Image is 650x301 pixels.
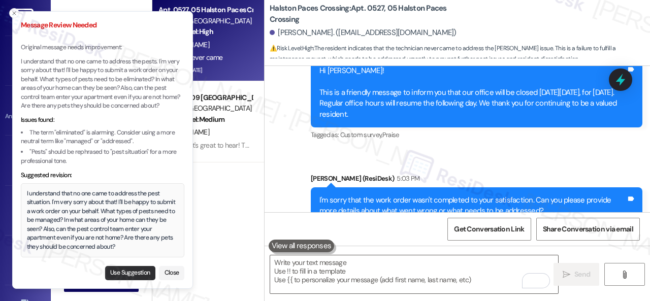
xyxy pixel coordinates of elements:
[311,127,642,142] div: Tagged as:
[382,130,399,139] span: Praise
[319,195,626,217] div: I'm sorry that the work order wasn't completed to your satisfaction. Can you please provide more ...
[270,255,558,293] textarea: To enrich screen reader interactions, please activate Accessibility in Grammarly extension settings
[21,20,184,30] h3: Message Review Needed
[105,266,155,280] button: Use Suggestion
[21,57,184,111] p: I understand that no one came to address the pests. I'm very sorry about that! I'll be happy to s...
[447,218,531,241] button: Get Conversation Link
[270,3,473,25] b: Halston Paces Crossing: Apt. 0527, 05 Halston Paces Crossing
[9,8,19,18] button: Close toast
[454,224,524,235] span: Get Conversation Link
[543,224,633,235] span: Share Conversation via email
[158,53,223,62] div: 5:04 PM: Never came
[563,271,570,279] i: 
[574,269,590,280] span: Send
[21,148,184,165] li: "Pests" should be rephrased to "pest situation" for a more professional tone.
[21,128,184,146] li: The term "eliminated" is alarming. Consider using a more neutral term like "managed" or "addressed".
[5,246,46,274] a: Buildings
[5,47,46,74] a: Inbox
[27,189,179,252] div: I understand that no one came to address the pest situation. I'm very sorry about that! I'll be h...
[159,266,184,280] button: Close
[5,196,46,224] a: Insights •
[270,43,650,65] span: : The resident indicates that the technician never came to address the [PERSON_NAME] issue. This ...
[5,147,46,174] a: Site Visit •
[158,103,252,114] div: Property: [GEOGRAPHIC_DATA]
[21,43,184,52] p: Original message needs improvement:
[158,127,209,137] span: [PERSON_NAME]
[157,64,253,77] div: Archived on [DATE]
[158,16,252,26] div: Property: [GEOGRAPHIC_DATA]
[21,116,184,125] div: Issues found:
[21,171,184,180] div: Suggested revision:
[158,5,252,15] div: Apt. 0527, 05 Halston Paces Crossing
[158,40,209,49] span: [PERSON_NAME]
[621,271,628,279] i: 
[340,130,382,139] span: Custom survey ,
[536,218,640,241] button: Share Conversation via email
[270,44,313,52] strong: ⚠️ Risk Level: High
[158,92,252,103] div: Apt. 0914, 09 [GEOGRAPHIC_DATA]
[311,173,642,187] div: [PERSON_NAME] (ResiDesk)
[554,263,599,286] button: Send
[270,27,457,38] div: [PERSON_NAME]. ([EMAIL_ADDRESS][DOMAIN_NAME])
[394,173,419,184] div: 5:03 PM
[319,65,626,120] div: Hi [PERSON_NAME]! This is a friendly message to inform you that our office will be closed [DATE][...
